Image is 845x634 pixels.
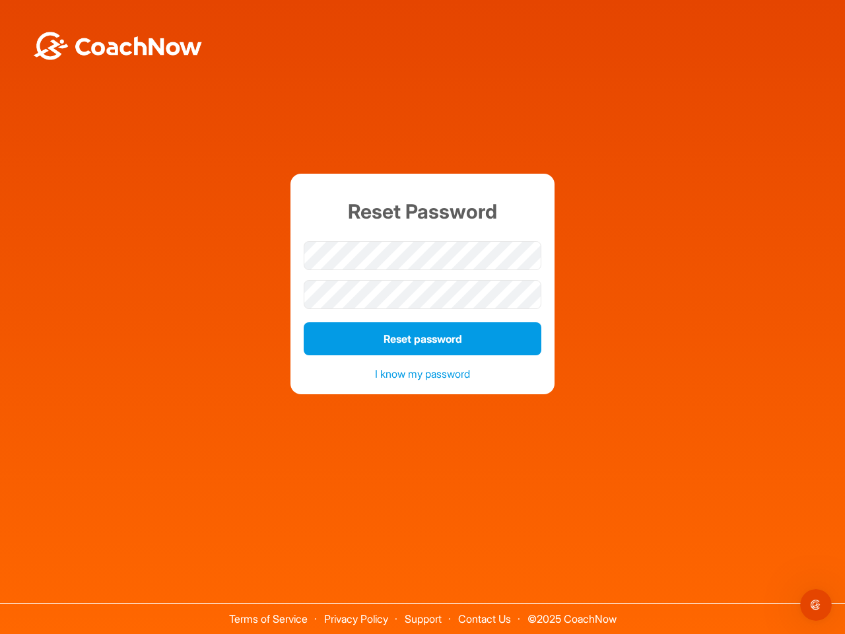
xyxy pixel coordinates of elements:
[521,604,623,624] span: © 2025 CoachNow
[458,612,511,625] a: Contact Us
[324,612,388,625] a: Privacy Policy
[800,589,832,621] iframe: Intercom live chat
[229,612,308,625] a: Terms of Service
[32,32,203,60] img: BwLJSsUCoWCh5upNqxVrqldRgqLPVwmV24tXu5FoVAoFEpwwqQ3VIfuoInZCoVCoTD4vwADAC3ZFMkVEQFDAAAAAElFTkSuQmCC
[405,612,442,625] a: Support
[304,322,541,355] button: Reset password
[375,367,470,380] a: I know my password
[304,187,541,236] h1: Reset Password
